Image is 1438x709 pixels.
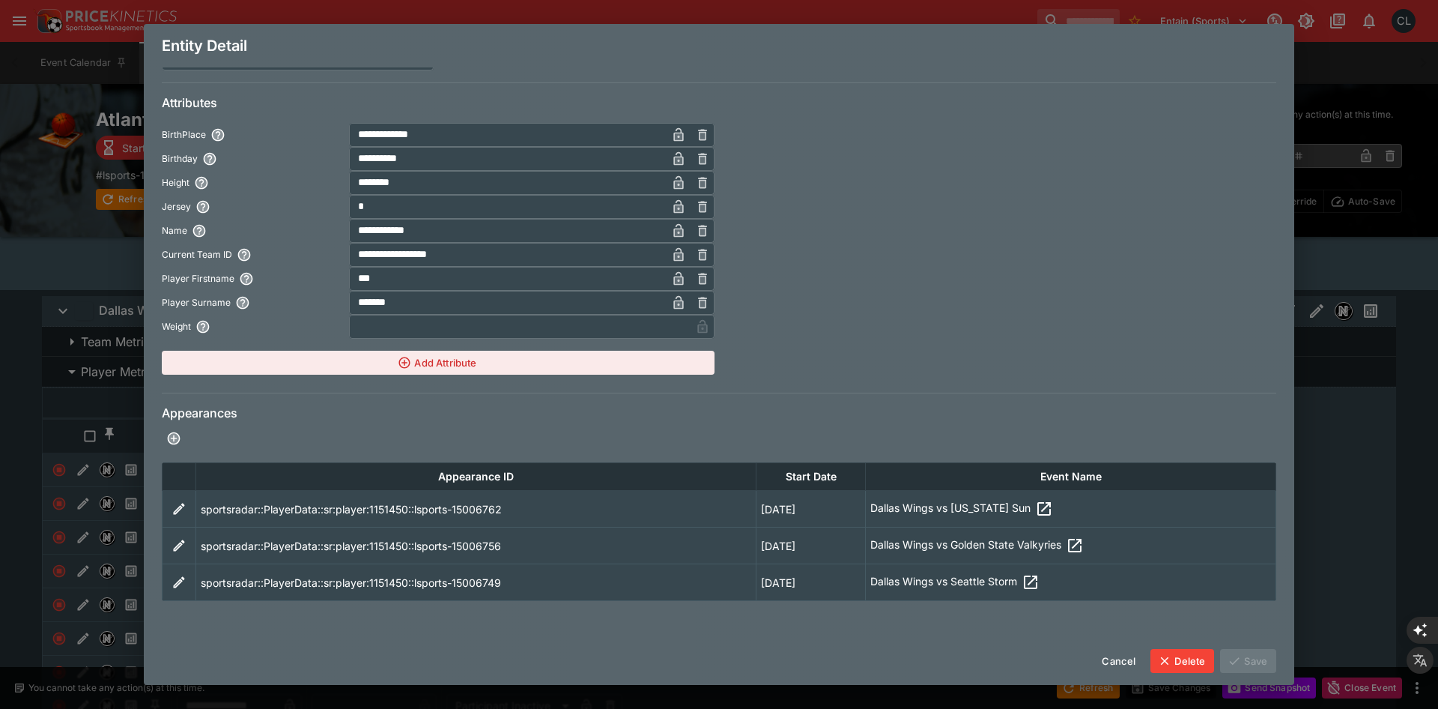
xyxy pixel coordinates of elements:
label: Weight [162,315,340,339]
h6: Attributes [162,95,1276,111]
td: Dallas Wings vs Golden State Valkyries [866,528,1276,564]
th: Start Date [756,463,866,491]
label: BirthPlace [162,123,340,147]
button: Weight [191,315,215,339]
td: [DATE] [756,564,866,601]
button: BirthPlace [206,123,230,147]
label: Player Surname [162,291,340,315]
td: Dallas Wings vs Seattle Storm [866,564,1276,601]
th: Event Name [866,463,1276,491]
button: open event: cmd + click without jump [1017,569,1044,596]
label: Birthday [162,147,340,171]
button: Player Firstname [234,267,258,291]
button: Player Surname [231,291,255,315]
button: Jersey [191,195,215,219]
button: open event: cmd + click without jump [1031,495,1058,522]
td: [DATE] [756,528,866,564]
th: Appearance ID [196,463,756,491]
button: Name [187,219,211,243]
td: sportsradar::PlayerData::sr:player:1151450::lsports-15006756 [196,528,756,564]
button: Height [189,171,213,195]
label: Jersey [162,195,340,219]
div: Entity Detail [144,24,1294,67]
h6: Appearances [162,405,1276,421]
button: Cancel [1093,649,1144,673]
label: Current Team ID [162,243,340,267]
button: Birthday [198,147,222,171]
button: Add Attribute [162,351,715,375]
label: Player Firstname [162,267,340,291]
td: Dallas Wings vs [US_STATE] Sun [866,491,1276,528]
label: Name [162,219,340,243]
td: sportsradar::PlayerData::sr:player:1151450::lsports-15006749 [196,564,756,601]
td: sportsradar::PlayerData::sr:player:1151450::lsports-15006762 [196,491,756,528]
button: Delete [1150,649,1214,673]
button: Current Team ID [232,243,256,267]
td: [DATE] [756,491,866,528]
button: open event: cmd + click without jump [1061,532,1088,559]
label: Height [162,171,340,195]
